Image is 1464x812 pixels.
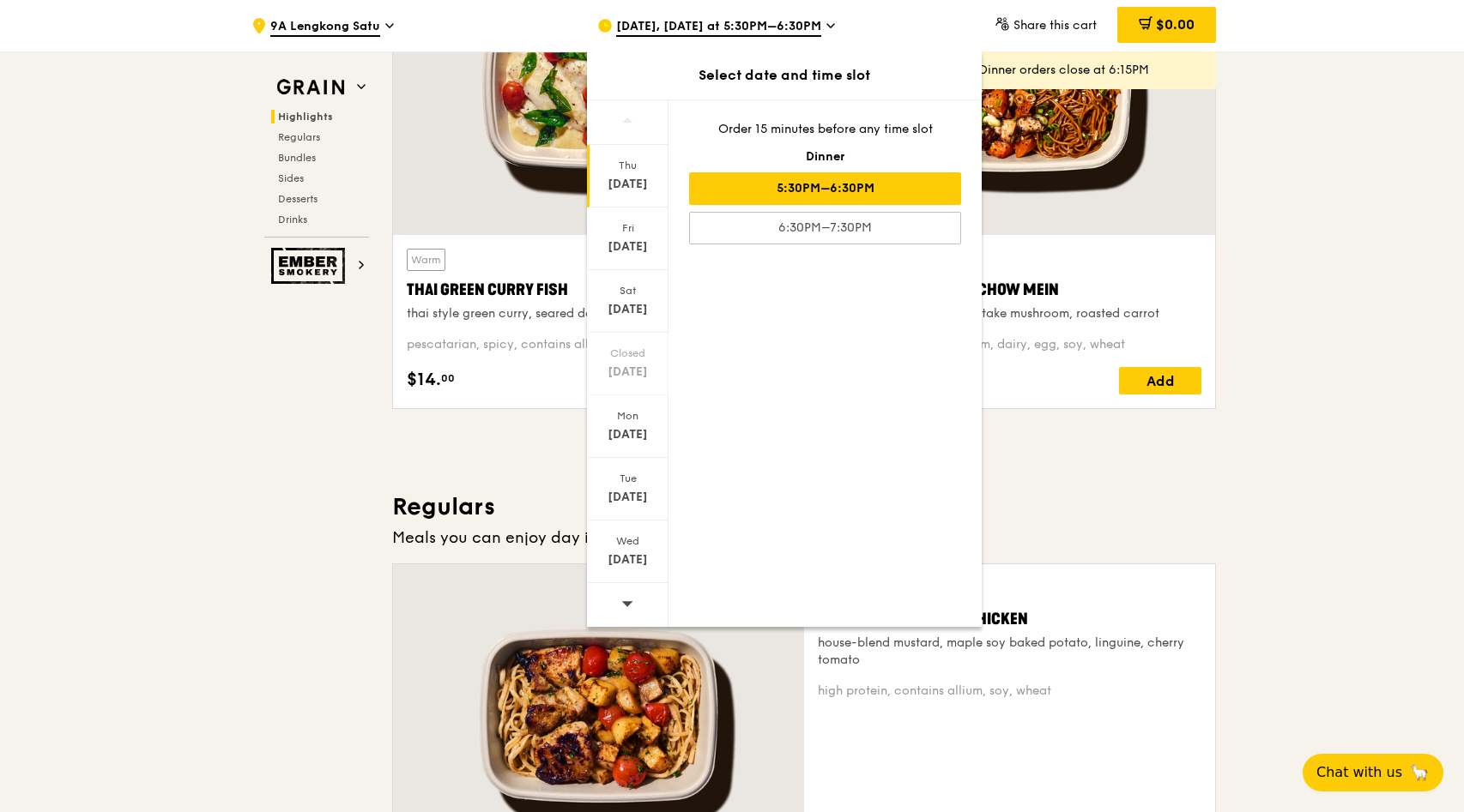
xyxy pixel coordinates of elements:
[587,65,982,86] div: Select date and time slot
[590,346,666,360] div: Closed
[818,607,1201,631] div: Honey Duo Mustard Chicken
[590,238,666,256] div: [DATE]
[979,62,1202,79] div: Dinner orders close at 6:15PM
[407,278,783,302] div: Thai Green Curry Fish
[270,18,380,37] span: 9A Lengkong Satu
[590,489,666,506] div: [DATE]
[392,526,1216,550] div: Meals you can enjoy day in day out.
[590,409,666,423] div: Mon
[590,426,666,443] div: [DATE]
[590,472,666,485] div: Tue
[590,159,666,172] div: Thu
[407,367,441,393] span: $14.
[590,534,666,548] div: Wed
[689,172,961,205] div: 5:30PM–6:30PM
[616,18,821,37] span: [DATE], [DATE] at 5:30PM–6:30PM
[590,176,666,193] div: [DATE]
[818,683,1201,700] div: high protein, contains allium, soy, wheat
[1316,762,1402,783] span: Chat with us
[441,371,455,385] span: 00
[1303,754,1443,791] button: Chat with us🦙
[407,249,445,271] div: Warm
[278,172,304,184] span: Sides
[590,284,666,298] div: Sat
[826,278,1201,302] div: Hikari Miso Chicken Chow Mein
[271,248,350,284] img: Ember Smokery web logo
[407,305,783,322] div: thai style green curry, seared dory, butterfly blue pea rice
[278,152,316,164] span: Bundles
[392,491,1216,522] h3: Regulars
[1156,16,1195,33] span: $0.00
[271,72,350,103] img: Grain web logo
[826,305,1201,322] div: hong kong egg noodle, shiitake mushroom, roasted carrot
[590,364,666,381] div: [DATE]
[689,148,961,165] div: Dinner
[278,131,320,143] span: Regulars
[590,551,666,568] div: [DATE]
[278,214,307,226] span: Drinks
[1013,18,1097,33] span: Share this cart
[590,221,666,235] div: Fri
[689,121,961,138] div: Order 15 minutes before any time slot
[1409,762,1430,783] span: 🦙
[278,193,318,205] span: Desserts
[590,301,666,318] div: [DATE]
[826,336,1201,353] div: high protein, contains allium, dairy, egg, soy, wheat
[278,111,333,123] span: Highlights
[818,635,1201,669] div: house-blend mustard, maple soy baked potato, linguine, cherry tomato
[1119,367,1201,394] div: Add
[689,212,961,244] div: 6:30PM–7:30PM
[407,336,783,353] div: pescatarian, spicy, contains allium, dairy, shellfish, soy, wheat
